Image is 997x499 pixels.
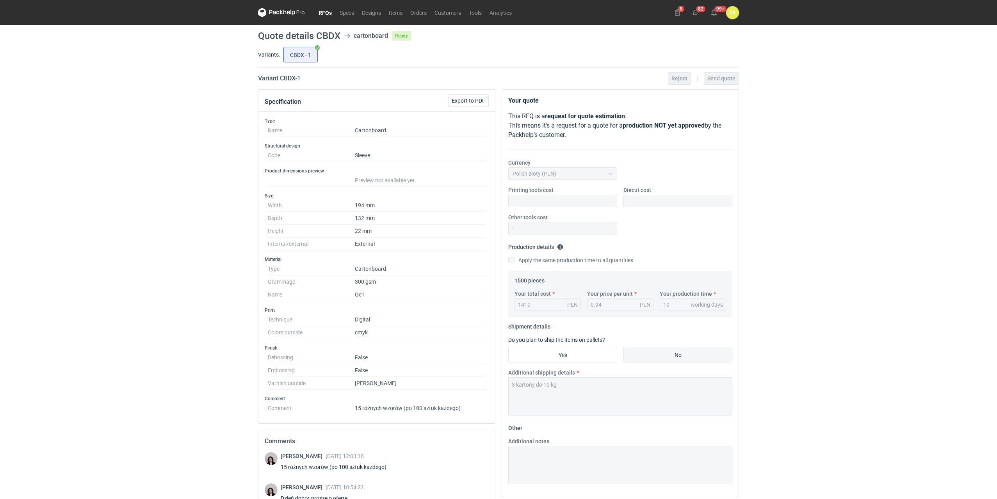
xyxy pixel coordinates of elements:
button: 99+ [708,6,720,19]
dd: [PERSON_NAME] [355,377,486,390]
dt: Grammage [268,275,355,288]
label: Your production time [660,290,712,298]
button: Send quote [704,72,739,85]
span: [PERSON_NAME] [281,484,326,490]
label: Currency [508,159,531,167]
strong: request for quote estimation [545,112,625,120]
h3: Size [265,193,489,199]
label: Printing tools cost [508,186,554,194]
textarea: 3 kartony do 10 kg [508,377,732,416]
dt: Comment [268,402,355,411]
dd: cmyk [355,326,486,339]
dt: Embossing [268,364,355,377]
div: Dominika Kaczyńska [726,6,739,19]
dd: 132 mm [355,212,486,225]
dd: False [355,351,486,364]
dt: Varnish outside [268,377,355,390]
button: 82 [689,6,702,19]
a: Orders [406,8,431,17]
span: [DATE] 10:54:22 [326,484,364,490]
label: Your total cost [515,290,551,298]
div: PLN [567,301,578,309]
dd: Gc1 [355,288,486,301]
label: Do you plan to ship the items on pallets? [508,337,605,343]
dt: Colors outside [268,326,355,339]
span: Reject [671,76,687,81]
dd: Cartonboard [355,124,486,137]
button: Export to PDF [448,94,489,107]
label: Diecut cost [623,186,651,194]
h2: Variant CBDX - 1 [258,74,301,83]
dd: False [355,364,486,377]
dd: Digital [355,313,486,326]
a: Customers [431,8,465,17]
button: 5 [671,6,684,19]
h2: Comments [265,437,489,446]
label: Additional shipping details [508,369,575,376]
dt: Depth [268,212,355,225]
div: 15 różnych wzorów (po 100 sztuk każdego) [281,463,396,471]
dt: Debossing [268,351,355,364]
label: Your price per unit [587,290,633,298]
span: [DATE] 12:03:18 [326,453,364,459]
legend: Shipment details [508,320,550,330]
dt: Width [268,199,355,212]
dt: Name [268,124,355,137]
label: CBDX - 1 [283,47,318,62]
span: Ready [392,31,411,41]
a: Designs [358,8,385,17]
h3: Finish [265,345,489,351]
label: Additional notes [508,437,549,445]
a: Specs [336,8,358,17]
label: Apply the same production time to all quantities [508,256,633,264]
img: Sebastian Markut [265,452,278,465]
div: working days [691,301,723,309]
legend: Other [508,422,522,431]
dt: Type [268,263,355,275]
dt: Height [268,225,355,238]
strong: production NOT yet approved [623,122,705,129]
h3: Material [265,256,489,263]
span: [PERSON_NAME] [281,453,326,459]
div: PLN [640,301,650,309]
dt: Technique [268,313,355,326]
a: RFQs [315,8,336,17]
span: Export to PDF [452,98,485,103]
dt: Name [268,288,355,301]
legend: Production details [508,241,563,250]
div: cartonboard [354,31,388,41]
dd: Cartonboard [355,263,486,275]
h1: Quote details CBDX [258,31,340,41]
h3: Product dimensions preview [265,168,489,174]
a: Tools [465,8,486,17]
a: Analytics [486,8,516,17]
p: This RFQ is a . This means it's a request for a quote for a by the Packhelp's customer. [508,112,732,140]
h3: Print [265,307,489,313]
dt: Code [268,149,355,162]
dd: 300 gsm [355,275,486,288]
dd: External [355,238,486,250]
button: Specification [265,92,301,111]
dd: Sleeve [355,149,486,162]
span: Send quote [707,76,735,81]
dd: 15 różnych wzorów (po 100 sztuk każdego) [355,402,486,411]
dd: 194 mm [355,199,486,212]
h3: Structural design [265,143,489,149]
label: Variants: [258,51,280,59]
dt: Internal/external [268,238,355,250]
label: Other tools cost [508,213,548,221]
h3: Type [265,118,489,124]
a: Items [385,8,406,17]
legend: 1500 pieces [515,274,545,284]
span: Preview not available yet. [355,177,416,183]
button: Reject [668,72,691,85]
img: Sebastian Markut [265,483,278,496]
svg: Packhelp Pro [258,8,305,17]
button: DK [726,6,739,19]
dd: 22 mm [355,225,486,238]
h3: Comment [265,396,489,402]
strong: Your quote [508,97,539,104]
